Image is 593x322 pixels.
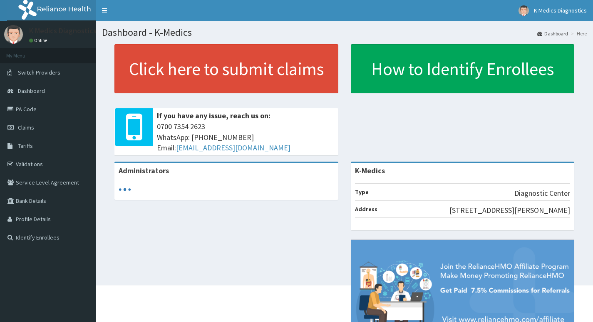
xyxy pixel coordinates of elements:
[537,30,568,37] a: Dashboard
[18,69,60,76] span: Switch Providers
[514,188,570,199] p: Diagnostic Center
[4,25,23,44] img: User Image
[18,87,45,95] span: Dashboard
[102,27,587,38] h1: Dashboard - K-Medics
[351,44,575,93] a: How to Identify Enrollees
[534,7,587,14] span: K Medics Diagnostics
[176,143,290,152] a: [EMAIL_ADDRESS][DOMAIN_NAME]
[157,111,270,120] b: If you have any issue, reach us on:
[449,205,570,216] p: [STREET_ADDRESS][PERSON_NAME]
[18,124,34,131] span: Claims
[355,205,377,213] b: Address
[119,183,131,196] svg: audio-loading
[355,166,385,175] strong: K-Medics
[29,27,97,35] p: K Medics Diagnostics
[569,30,587,37] li: Here
[519,5,529,16] img: User Image
[29,37,49,43] a: Online
[157,121,334,153] span: 0700 7354 2623 WhatsApp: [PHONE_NUMBER] Email:
[119,166,169,175] b: Administrators
[114,44,338,93] a: Click here to submit claims
[355,188,369,196] b: Type
[18,142,33,150] span: Tariffs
